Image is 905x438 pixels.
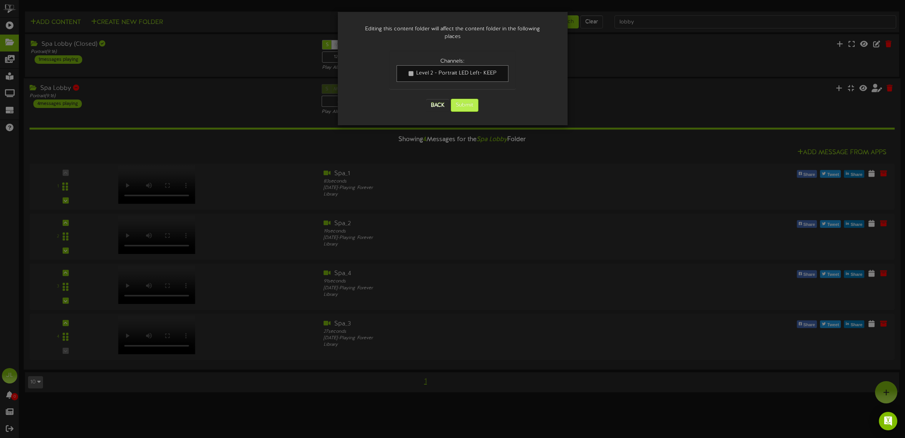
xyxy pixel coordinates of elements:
[451,99,478,112] button: Submit
[349,18,556,48] div: Editing this content folder will affect the content folder in the following places
[879,412,897,430] div: Open Intercom Messenger
[426,99,449,111] button: Back
[397,58,508,65] div: Channels:
[408,71,413,76] input: Level 2 - Portrait LED Left- KEEP
[416,70,497,76] span: Level 2 - Portrait LED Left- KEEP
